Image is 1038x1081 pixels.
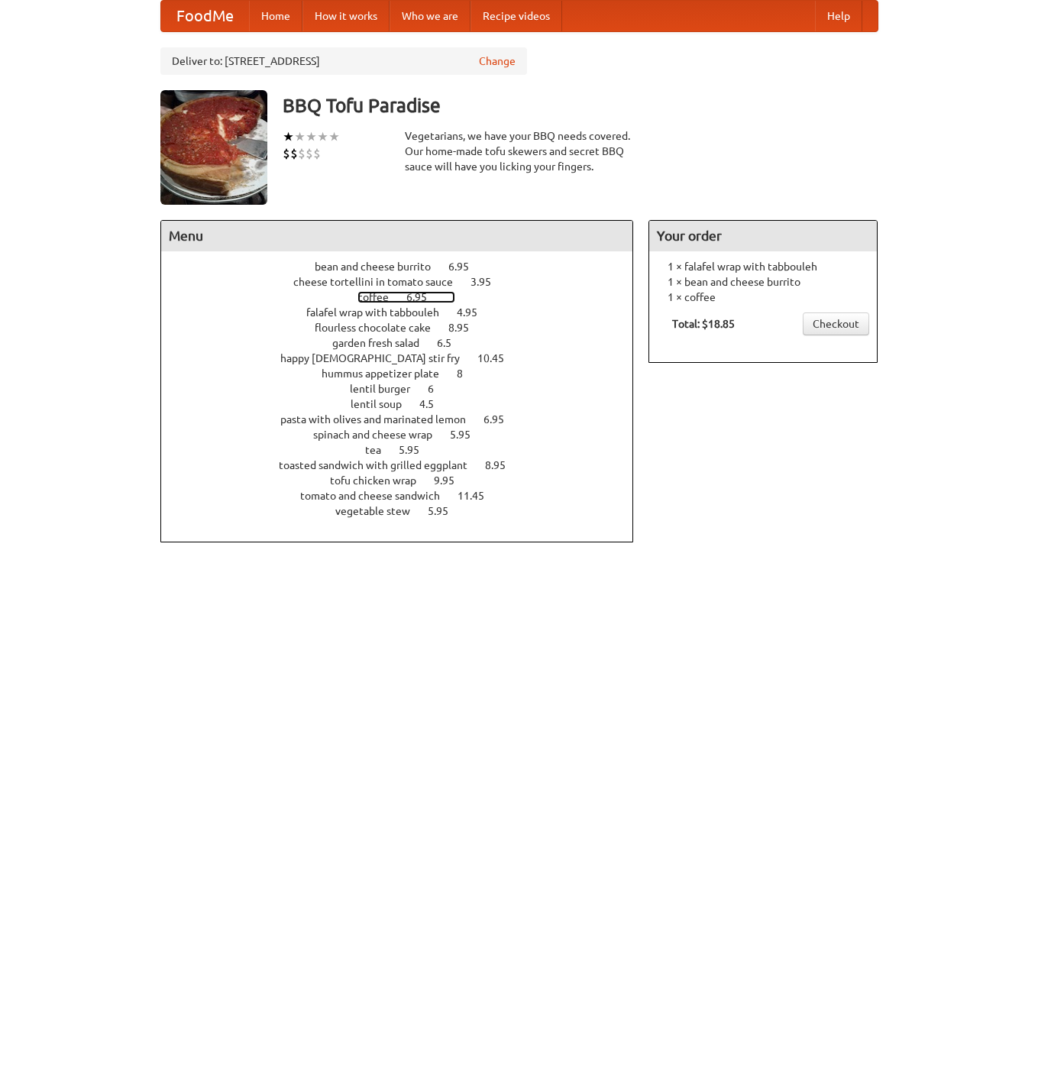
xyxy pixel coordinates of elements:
[302,1,390,31] a: How it works
[332,337,435,349] span: garden fresh salad
[357,291,404,303] span: coffee
[405,128,634,174] div: Vegetarians, we have your BBQ needs covered. Our home-made tofu skewers and secret BBQ sauce will...
[357,291,455,303] a: coffee 6.95
[279,459,483,471] span: toasted sandwich with grilled eggplant
[315,322,446,334] span: flourless chocolate cake
[399,444,435,456] span: 5.95
[293,276,468,288] span: cheese tortellini in tomato sauce
[803,312,869,335] a: Checkout
[306,128,317,145] li: ★
[335,505,425,517] span: vegetable stew
[280,352,532,364] a: happy [DEMOGRAPHIC_DATA] stir fry 10.45
[332,337,480,349] a: garden fresh salad 6.5
[437,337,467,349] span: 6.5
[657,290,869,305] li: 1 × coffee
[657,274,869,290] li: 1 × bean and cheese burrito
[300,490,513,502] a: tomato and cheese sandwich 11.45
[335,505,477,517] a: vegetable stew 5.95
[406,291,442,303] span: 6.95
[306,145,313,162] li: $
[279,459,534,471] a: toasted sandwich with grilled eggplant 8.95
[306,306,506,319] a: falafel wrap with tabbouleh 4.95
[300,490,455,502] span: tomato and cheese sandwich
[283,145,290,162] li: $
[649,221,877,251] h4: Your order
[283,90,878,121] h3: BBQ Tofu Paradise
[448,322,484,334] span: 8.95
[161,221,633,251] h4: Menu
[477,352,519,364] span: 10.45
[457,367,478,380] span: 8
[672,318,735,330] b: Total: $18.85
[350,383,462,395] a: lentil burger 6
[315,261,446,273] span: bean and cheese burrito
[428,383,449,395] span: 6
[479,53,516,69] a: Change
[457,306,493,319] span: 4.95
[428,505,464,517] span: 5.95
[330,474,483,487] a: tofu chicken wrap 9.95
[815,1,862,31] a: Help
[351,398,462,410] a: lentil soup 4.5
[306,306,454,319] span: falafel wrap with tabbouleh
[330,474,432,487] span: tofu chicken wrap
[365,444,396,456] span: tea
[419,398,449,410] span: 4.5
[290,145,298,162] li: $
[315,261,497,273] a: bean and cheese burrito 6.95
[313,145,321,162] li: $
[283,128,294,145] li: ★
[249,1,302,31] a: Home
[280,352,475,364] span: happy [DEMOGRAPHIC_DATA] stir fry
[317,128,328,145] li: ★
[470,1,562,31] a: Recipe videos
[313,429,499,441] a: spinach and cheese wrap 5.95
[294,128,306,145] li: ★
[434,474,470,487] span: 9.95
[161,1,249,31] a: FoodMe
[365,444,448,456] a: tea 5.95
[280,413,481,426] span: pasta with olives and marinated lemon
[458,490,500,502] span: 11.45
[298,145,306,162] li: $
[470,276,506,288] span: 3.95
[390,1,470,31] a: Who we are
[351,398,417,410] span: lentil soup
[485,459,521,471] span: 8.95
[160,90,267,205] img: angular.jpg
[280,413,532,426] a: pasta with olives and marinated lemon 6.95
[350,383,425,395] span: lentil burger
[160,47,527,75] div: Deliver to: [STREET_ADDRESS]
[313,429,448,441] span: spinach and cheese wrap
[450,429,486,441] span: 5.95
[328,128,340,145] li: ★
[315,322,497,334] a: flourless chocolate cake 8.95
[448,261,484,273] span: 6.95
[322,367,454,380] span: hummus appetizer plate
[293,276,519,288] a: cheese tortellini in tomato sauce 3.95
[657,259,869,274] li: 1 × falafel wrap with tabbouleh
[322,367,491,380] a: hummus appetizer plate 8
[483,413,519,426] span: 6.95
